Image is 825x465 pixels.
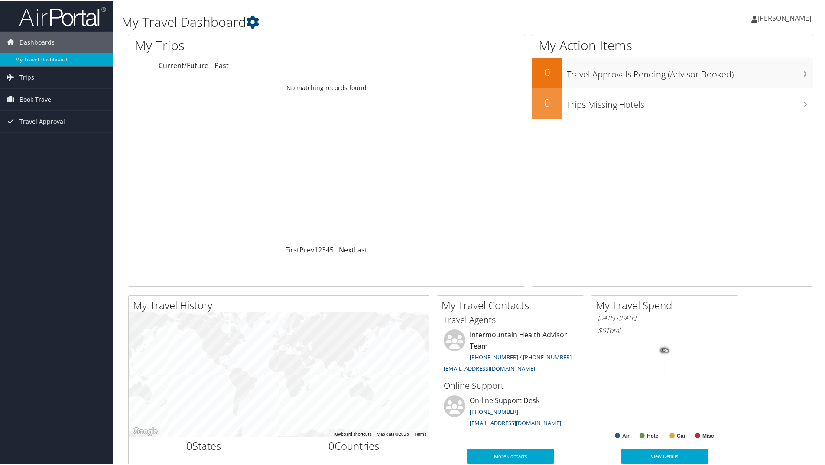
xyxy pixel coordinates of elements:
[318,244,322,254] a: 2
[470,352,572,360] a: [PHONE_NUMBER] / [PHONE_NUMBER]
[285,244,299,254] a: First
[330,244,334,254] a: 5
[532,87,813,118] a: 0Trips Missing Hotels
[328,438,335,452] span: 0
[677,432,685,438] text: Car
[532,94,562,109] h2: 0
[470,418,561,426] a: [EMAIL_ADDRESS][DOMAIN_NAME]
[598,325,606,334] span: $0
[377,431,409,436] span: Map data ©2025
[19,31,55,52] span: Dashboards
[322,244,326,254] a: 3
[186,438,192,452] span: 0
[444,364,535,371] a: [EMAIL_ADDRESS][DOMAIN_NAME]
[439,329,581,375] li: Intermountain Health Advisor Team
[133,297,429,312] h2: My Travel History
[299,244,314,254] a: Prev
[751,4,820,30] a: [PERSON_NAME]
[702,432,714,438] text: Misc
[326,244,330,254] a: 4
[444,379,577,391] h3: Online Support
[622,432,630,438] text: Air
[444,313,577,325] h3: Travel Agents
[334,244,339,254] span: …
[131,425,159,436] a: Open this area in Google Maps (opens a new window)
[442,297,584,312] h2: My Travel Contacts
[439,394,581,430] li: On-line Support Desk
[159,60,208,69] a: Current/Future
[567,63,813,80] h3: Travel Approvals Pending (Advisor Booked)
[532,57,813,87] a: 0Travel Approvals Pending (Advisor Booked)
[135,438,273,452] h2: States
[121,12,587,30] h1: My Travel Dashboard
[135,36,353,54] h1: My Trips
[131,425,159,436] img: Google
[598,325,731,334] h6: Total
[214,60,229,69] a: Past
[19,6,106,26] img: airportal-logo.png
[596,297,738,312] h2: My Travel Spend
[470,407,518,415] a: [PHONE_NUMBER]
[532,64,562,79] h2: 0
[354,244,367,254] a: Last
[128,79,525,95] td: No matching records found
[598,313,731,321] h6: [DATE] - [DATE]
[19,110,65,132] span: Travel Approval
[334,430,371,436] button: Keyboard shortcuts
[532,36,813,54] h1: My Action Items
[757,13,811,22] span: [PERSON_NAME]
[661,347,668,352] tspan: 0%
[19,88,53,110] span: Book Travel
[286,438,423,452] h2: Countries
[567,94,813,110] h3: Trips Missing Hotels
[19,66,34,87] span: Trips
[647,432,660,438] text: Hotel
[621,448,708,463] a: View Details
[314,244,318,254] a: 1
[339,244,354,254] a: Next
[414,431,426,436] a: Terms (opens in new tab)
[467,448,554,463] a: More Contacts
